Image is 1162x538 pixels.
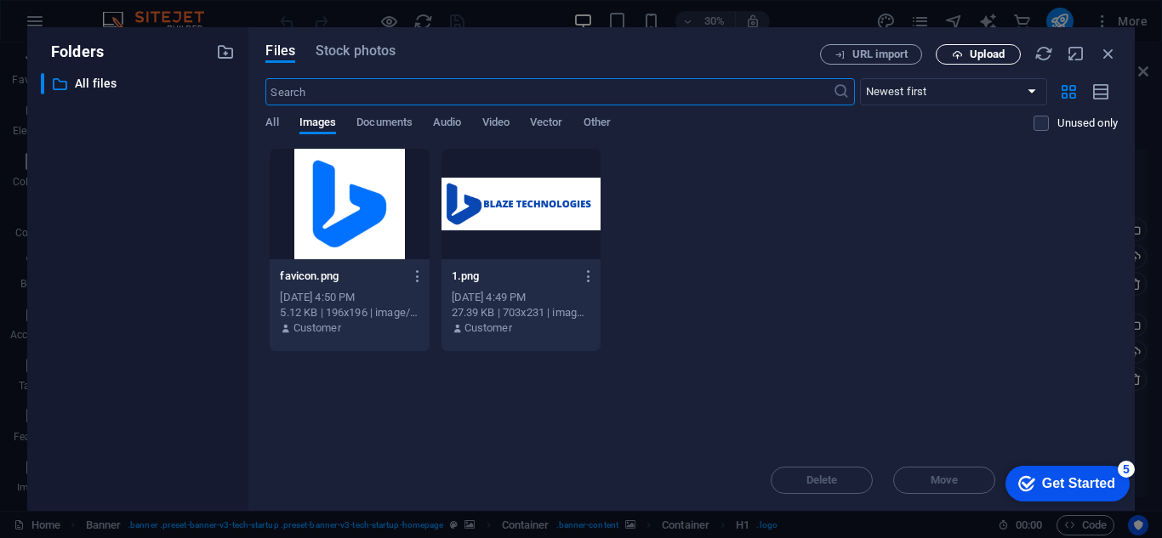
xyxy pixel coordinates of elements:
span: Documents [356,112,413,136]
i: Reload [1034,44,1053,63]
div: [DATE] 4:49 PM [452,290,590,305]
span: URL import [852,49,908,59]
button: URL import [820,44,922,65]
p: 1.png [452,269,575,284]
span: Audio [433,112,461,136]
input: Search [265,78,832,105]
p: Customer [464,320,512,336]
p: Customer [293,320,341,336]
div: 5.12 KB | 196x196 | image/png [280,305,419,320]
div: ​ [41,73,44,94]
i: Minimize [1067,44,1085,63]
div: 27.39 KB | 703x231 | image/png [452,305,590,320]
p: All files [75,74,204,93]
span: Upload [970,49,1005,59]
i: Close [1099,44,1118,63]
span: Vector [530,112,563,136]
div: Get Started [50,19,123,34]
div: [DATE] 4:50 PM [280,290,419,305]
span: All [265,112,278,136]
p: Folders [41,41,104,63]
div: Get Started 5 items remaining, 0% complete [14,8,138,44]
span: Files [265,41,295,61]
button: Upload [936,44,1021,65]
p: Displays only files that are not in use on the website. Files added during this session can still... [1057,116,1118,131]
span: Video [482,112,510,136]
span: Images [299,112,337,136]
p: favicon.png [280,269,403,284]
span: Stock photos [316,41,396,61]
span: Other [584,112,611,136]
i: Create new folder [216,42,235,61]
div: 5 [126,3,143,20]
